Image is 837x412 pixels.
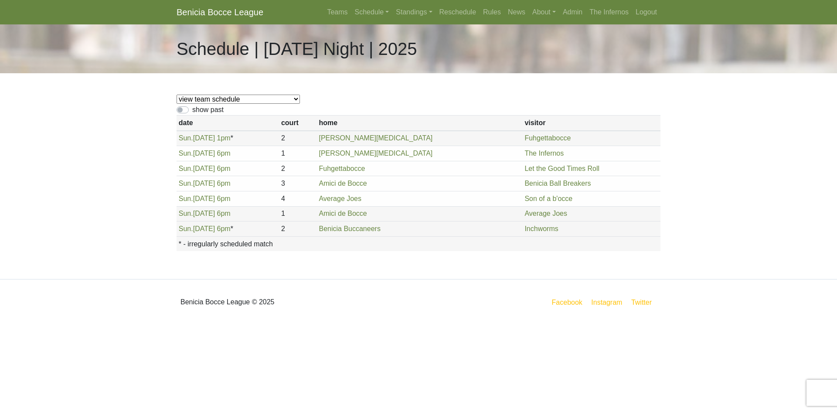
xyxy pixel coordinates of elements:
[524,150,564,157] a: The Infernos
[524,180,591,187] a: Benicia Ball Breakers
[524,210,567,217] a: Average Joes
[319,180,367,187] a: Amici de Bocce
[177,236,660,251] th: * - irregularly scheduled match
[179,195,231,202] a: Sun.[DATE] 6pm
[480,3,504,21] a: Rules
[279,206,317,221] td: 1
[319,150,432,157] a: [PERSON_NAME][MEDICAL_DATA]
[523,116,660,131] th: visitor
[179,180,193,187] span: Sun.
[179,150,193,157] span: Sun.
[279,221,317,237] td: 2
[179,180,231,187] a: Sun.[DATE] 6pm
[529,3,559,21] a: About
[179,210,193,217] span: Sun.
[279,131,317,146] td: 2
[179,150,231,157] a: Sun.[DATE] 6pm
[319,165,365,172] a: Fuhgettabocce
[586,3,632,21] a: The Infernos
[279,191,317,206] td: 4
[192,105,224,115] label: show past
[179,225,231,232] a: Sun.[DATE] 6pm
[279,116,317,131] th: court
[279,146,317,161] td: 1
[179,165,231,172] a: Sun.[DATE] 6pm
[504,3,529,21] a: News
[392,3,436,21] a: Standings
[559,3,586,21] a: Admin
[319,195,361,202] a: Average Joes
[177,116,279,131] th: date
[179,165,193,172] span: Sun.
[351,3,393,21] a: Schedule
[319,210,367,217] a: Amici de Bocce
[319,225,380,232] a: Benicia Buccaneers
[524,134,571,142] a: Fuhgettabocce
[170,286,418,318] div: Benicia Bocce League © 2025
[179,134,193,142] span: Sun.
[317,116,523,131] th: home
[524,195,572,202] a: Son of a b'occe
[179,210,231,217] a: Sun.[DATE] 6pm
[319,134,432,142] a: [PERSON_NAME][MEDICAL_DATA]
[177,3,263,21] a: Benicia Bocce League
[177,38,417,59] h1: Schedule | [DATE] Night | 2025
[524,165,599,172] a: Let the Good Times Roll
[589,297,624,308] a: Instagram
[524,225,558,232] a: Inchworms
[279,161,317,176] td: 2
[632,3,660,21] a: Logout
[436,3,480,21] a: Reschedule
[629,297,659,308] a: Twitter
[179,225,193,232] span: Sun.
[323,3,351,21] a: Teams
[279,176,317,191] td: 3
[179,134,231,142] a: Sun.[DATE] 1pm
[179,195,193,202] span: Sun.
[550,297,584,308] a: Facebook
